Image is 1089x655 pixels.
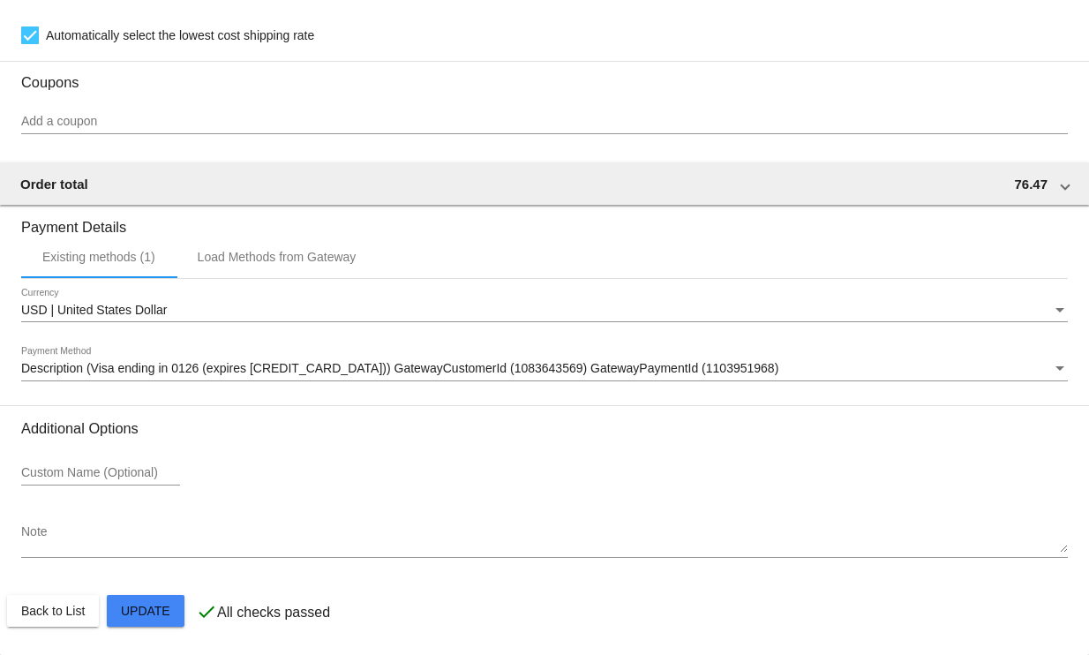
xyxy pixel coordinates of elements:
span: Automatically select the lowest cost shipping rate [46,25,314,46]
mat-icon: check [196,601,217,622]
input: Add a coupon [21,115,1068,129]
h3: Payment Details [21,206,1068,236]
span: 76.47 [1014,177,1048,192]
p: All checks passed [217,605,330,621]
h3: Additional Options [21,420,1068,437]
h3: Coupons [21,61,1068,91]
span: Back to List [21,604,85,618]
mat-select: Payment Method [21,362,1068,376]
button: Back to List [7,595,99,627]
button: Update [107,595,184,627]
span: Description (Visa ending in 0126 (expires [CREDIT_CARD_DATA])) GatewayCustomerId (1083643569) Gat... [21,361,778,375]
div: Existing methods (1) [42,250,155,264]
div: Load Methods from Gateway [198,250,357,264]
span: USD | United States Dollar [21,303,167,317]
span: Update [121,604,170,618]
mat-select: Currency [21,304,1068,318]
span: Order total [20,177,88,192]
input: Custom Name (Optional) [21,466,180,480]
